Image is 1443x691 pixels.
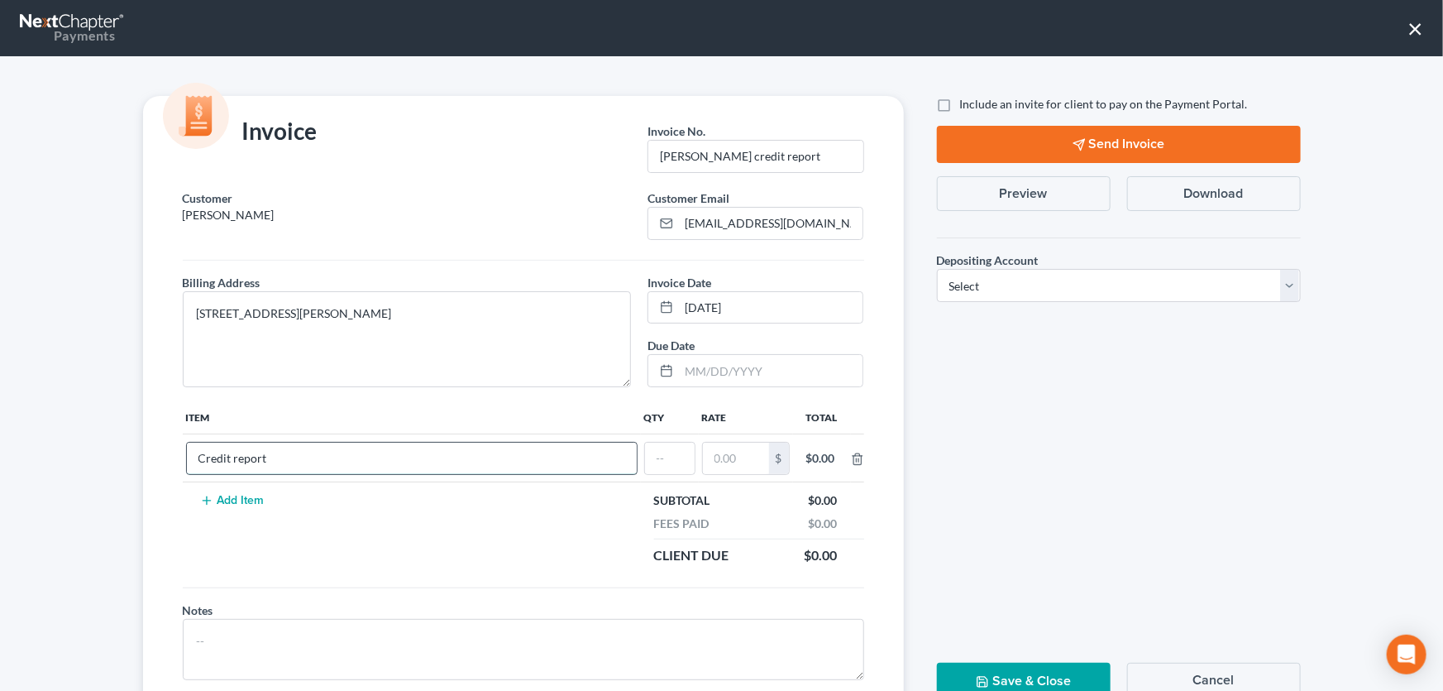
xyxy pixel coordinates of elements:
input: Enter email... [679,208,862,239]
button: × [1407,15,1423,41]
img: icon-money-cc55cd5b71ee43c44ef0efbab91310903cbf28f8221dba23c0d5ca797e203e98.svg [163,83,229,149]
button: Preview [937,176,1111,211]
span: Invoice No. [647,124,705,138]
label: Notes [183,602,213,619]
div: $0.00 [800,492,846,509]
div: Invoice [174,116,326,149]
button: Add Item [196,494,269,507]
div: Open Intercom Messenger [1387,635,1426,674]
span: Invoice Date [647,276,711,290]
th: Rate [699,401,793,434]
input: MM/DD/YYYY [679,355,862,386]
th: Total [793,401,851,434]
input: -- [648,141,862,172]
input: MM/DD/YYYY [679,292,862,324]
span: Customer Email [647,191,729,205]
a: Payments [20,8,126,48]
input: 0.00 [703,443,769,474]
span: Include an invite for client to pay on the Payment Portal. [960,97,1248,111]
div: $0.00 [796,546,846,565]
div: Fees Paid [646,516,718,532]
th: Item [183,401,641,434]
button: Download [1127,176,1301,211]
button: Send Invoice [937,126,1301,163]
span: Billing Address [183,276,260,290]
div: Payments [20,26,115,45]
div: $0.00 [800,516,846,532]
input: -- [187,443,637,474]
div: $0.00 [806,450,838,467]
div: Client Due [646,546,738,565]
div: $ [769,443,789,474]
label: Due Date [647,337,695,354]
label: Customer [183,190,233,207]
span: Depositing Account [937,253,1039,267]
th: Qty [641,401,699,434]
div: Subtotal [646,492,719,509]
p: [PERSON_NAME] [183,207,632,223]
input: -- [645,443,695,474]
